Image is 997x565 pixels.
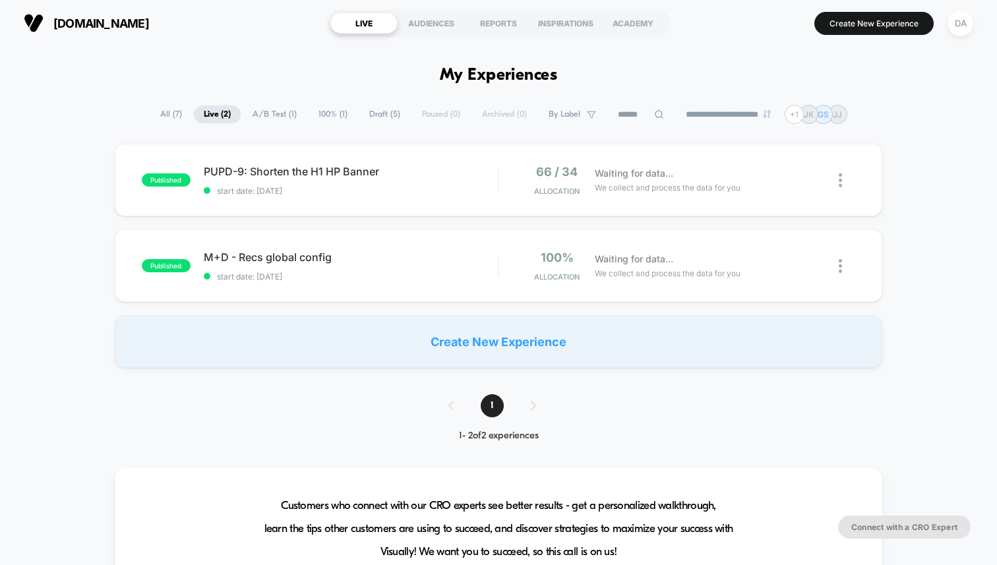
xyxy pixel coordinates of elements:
img: close [839,173,842,187]
span: Allocation [534,187,580,196]
span: Waiting for data... [595,252,673,266]
span: Waiting for data... [595,166,673,181]
h1: My Experiences [440,66,558,85]
span: We collect and process the data for you [595,267,740,280]
div: REPORTS [465,13,532,34]
span: Customers who connect with our CRO experts see better results - get a personalized walkthrough, l... [264,494,733,564]
div: INSPIRATIONS [532,13,599,34]
div: 1 - 2 of 2 experiences [435,431,562,442]
span: 100% ( 1 ) [309,105,357,123]
span: All ( 7 ) [150,105,192,123]
div: AUDIENCES [398,13,465,34]
button: DA [944,10,977,37]
div: Create New Experience [115,315,882,368]
p: JK [804,109,814,119]
span: PUPD-9: Shorten the H1 HP Banner [204,165,498,178]
span: A/B Test ( 1 ) [243,105,307,123]
span: We collect and process the data for you [595,181,740,194]
span: [DOMAIN_NAME] [53,16,149,30]
img: end [763,110,771,118]
div: LIVE [330,13,398,34]
button: Create New Experience [814,12,934,35]
span: start date: [DATE] [204,272,498,282]
button: [DOMAIN_NAME] [20,13,153,34]
img: Visually logo [24,13,44,33]
div: ACADEMY [599,13,667,34]
p: JJ [833,109,842,119]
img: close [839,259,842,273]
span: start date: [DATE] [204,186,498,196]
span: By Label [549,109,580,119]
span: published [142,173,191,187]
span: 1 [481,394,504,417]
div: DA [948,11,973,36]
span: Live ( 2 ) [194,105,241,123]
p: GS [818,109,829,119]
span: published [142,259,191,272]
span: M+D - Recs global config [204,251,498,264]
span: Draft ( 5 ) [359,105,410,123]
span: 100% [541,251,574,264]
div: + 1 [785,105,804,124]
button: Connect with a CRO Expert [838,516,971,539]
span: Allocation [534,272,580,282]
span: 66 / 34 [536,165,578,179]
